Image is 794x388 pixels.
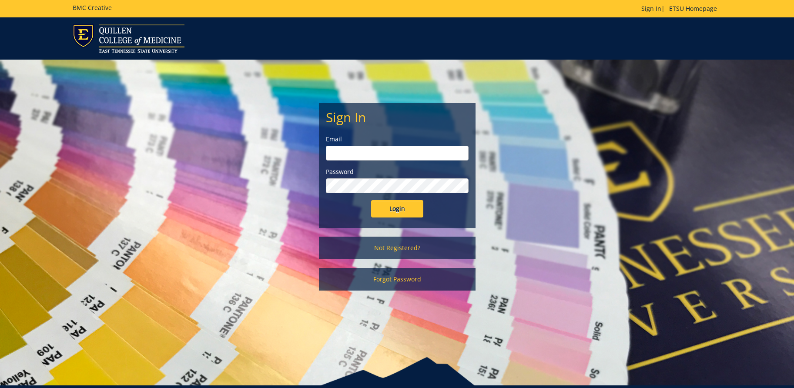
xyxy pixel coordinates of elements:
label: Email [326,135,469,144]
img: ETSU logo [73,24,184,53]
input: Login [371,200,423,217]
h2: Sign In [326,110,469,124]
label: Password [326,167,469,176]
a: Not Registered? [319,237,476,259]
a: Sign In [641,4,661,13]
a: Forgot Password [319,268,476,291]
h5: BMC Creative [73,4,112,11]
p: | [641,4,721,13]
a: ETSU Homepage [665,4,721,13]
